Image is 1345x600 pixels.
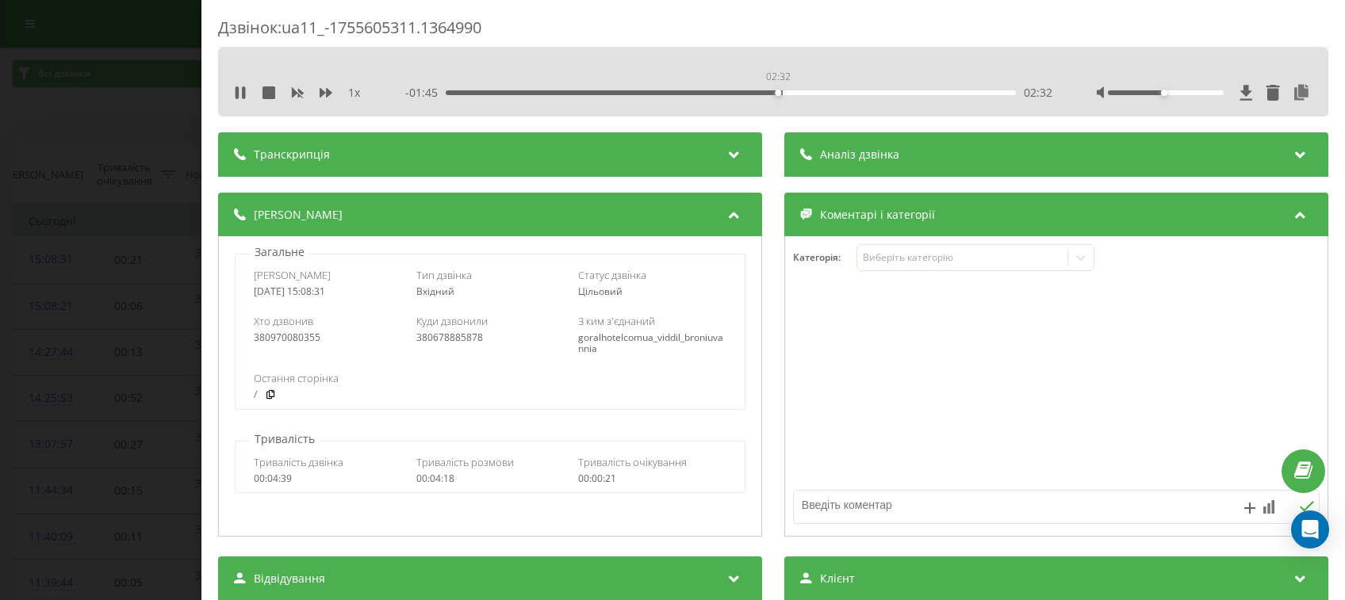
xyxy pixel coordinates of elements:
div: 00:04:18 [416,473,565,484]
div: 00:00:21 [579,473,727,484]
div: 380678885878 [416,332,565,343]
h4: Категорія : [793,252,856,263]
span: Цільовий [579,285,623,298]
span: [PERSON_NAME] [254,207,343,223]
span: 1 x [348,85,360,101]
span: - 01:45 [405,85,446,101]
span: Відвідування [254,571,325,587]
div: Дзвінок : ua11_-1755605311.1364990 [218,17,1328,48]
div: [DATE] 15:08:31 [254,286,402,297]
div: 380970080355 [254,332,402,343]
span: Тривалість дзвінка [254,455,343,469]
span: Транскрипція [254,147,330,162]
span: Тривалість очікування [579,455,688,469]
span: Аналіз дзвінка [820,147,899,162]
a: / [254,389,257,400]
span: [PERSON_NAME] [254,268,331,282]
p: Загальне [251,244,308,260]
span: Статус дзвінка [579,268,647,282]
div: 00:04:39 [254,473,402,484]
div: Виберіть категорію [864,251,1062,264]
span: Клієнт [820,571,855,587]
span: Тип дзвінка [416,268,472,282]
div: Open Intercom Messenger [1291,510,1329,548]
div: 02:32 [763,67,794,87]
span: Тривалість розмови [416,455,514,469]
span: Остання сторінка [254,371,339,385]
span: Хто дзвонив [254,314,313,328]
div: Accessibility label [776,90,782,96]
span: 02:32 [1024,85,1052,101]
div: Accessibility label [1161,90,1167,96]
span: Коментарі і категорії [820,207,935,223]
span: Куди дзвонили [416,314,488,328]
span: Вхідний [416,285,454,298]
p: Тривалість [251,431,319,447]
span: З ким з'єднаний [579,314,656,328]
div: goralhotelcomua_viddil_broniuvannia [579,332,727,355]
